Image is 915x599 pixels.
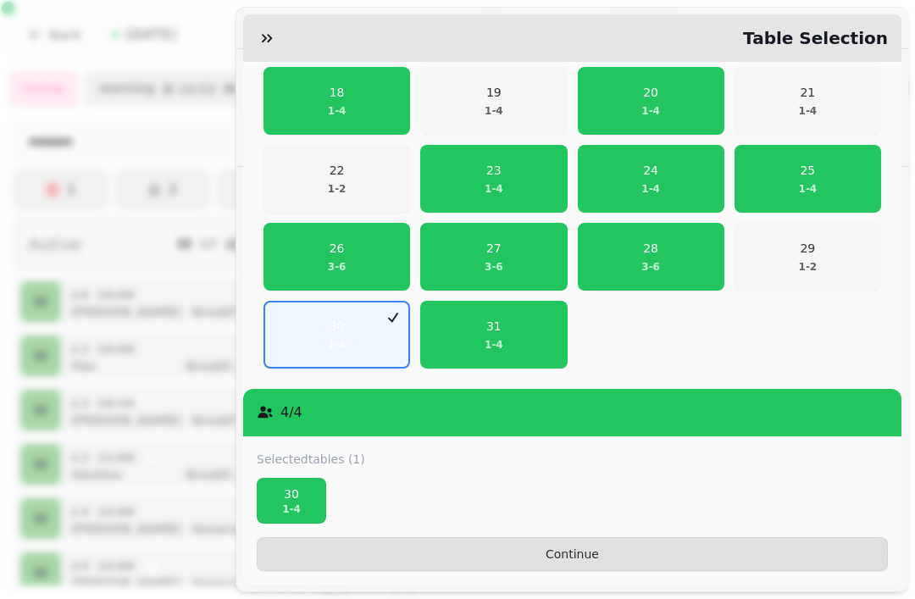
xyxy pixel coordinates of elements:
button: 301-4 [263,301,410,369]
p: 24 [641,162,660,179]
p: 3 - 6 [641,260,660,274]
span: Continue [271,548,873,560]
p: 3 - 6 [485,260,503,274]
p: 27 [485,240,503,257]
button: 283-6 [578,223,724,291]
button: Continue [257,537,888,571]
p: 23 [485,162,503,179]
p: 1 - 4 [485,182,503,196]
p: 29 [799,240,818,257]
p: 1 - 2 [328,182,347,196]
p: 25 [799,162,818,179]
p: 1 - 4 [641,182,660,196]
p: 28 [641,240,660,257]
p: 31 [485,318,503,335]
p: 26 [328,240,347,257]
button: 301-4 [257,478,326,524]
p: 1 - 4 [328,338,347,352]
button: 231-4 [420,145,567,213]
button: 291-2 [735,223,881,291]
button: 241-4 [578,145,724,213]
p: 22 [328,162,347,179]
p: 4 / 4 [280,402,302,423]
p: 30 [264,485,319,502]
p: 30 [328,318,347,335]
button: 311-4 [420,301,567,369]
label: Selected tables (1) [257,451,365,468]
button: 221-2 [263,145,410,213]
button: 273-6 [420,223,567,291]
p: 3 - 6 [328,260,347,274]
button: 251-4 [735,145,881,213]
p: 1 - 4 [485,338,503,352]
p: 1 - 4 [264,502,319,516]
p: 1 - 4 [799,182,818,196]
button: 263-6 [263,223,410,291]
p: 1 - 2 [799,260,818,274]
